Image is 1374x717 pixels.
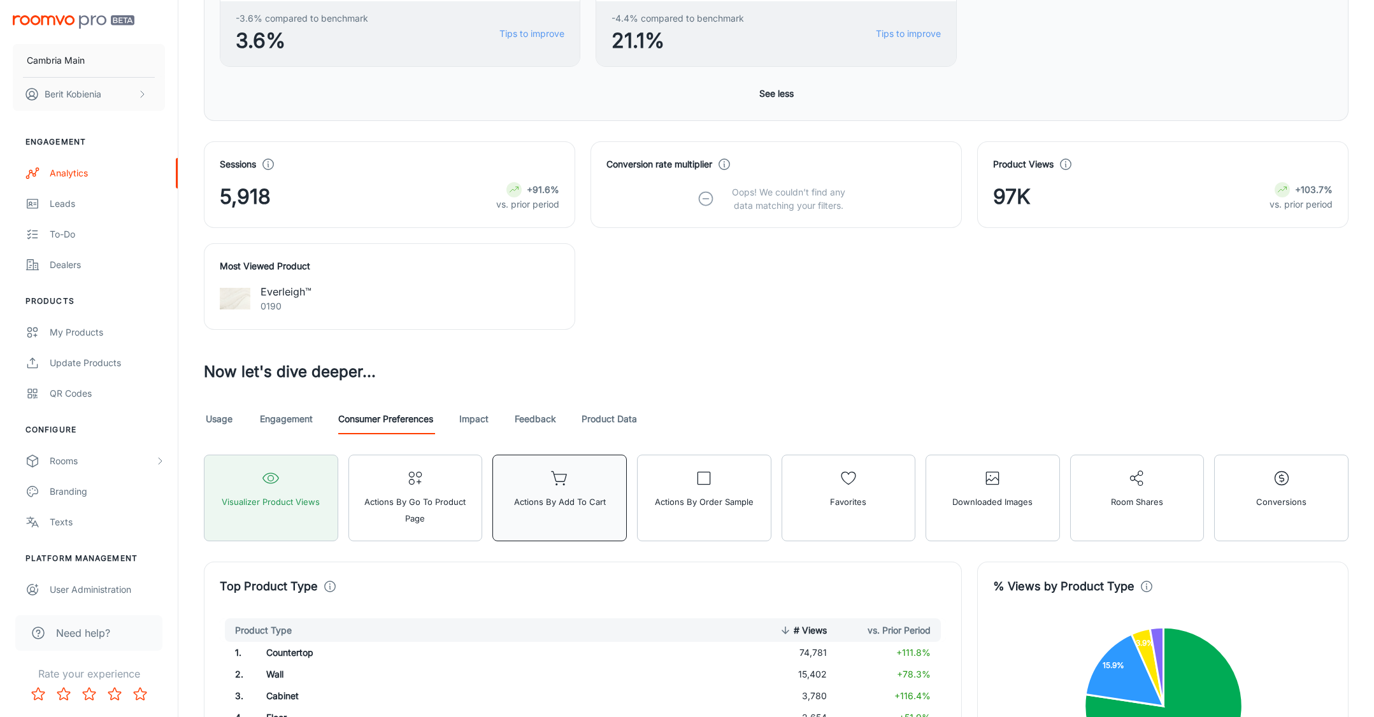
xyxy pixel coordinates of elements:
div: Leads [50,197,165,211]
button: Actions by Order sample [637,455,771,541]
div: My Products [50,325,165,339]
span: 97K [993,181,1031,212]
div: To-do [50,227,165,241]
a: Product Data [582,404,637,434]
p: Oops! We couldn’t find any data matching your filters. [722,185,855,212]
span: 5,918 [220,181,271,212]
p: 0190 [261,299,311,313]
span: 3.6% [236,25,368,56]
button: Downloaded Images [926,455,1060,541]
span: -4.4% compared to benchmark [612,11,744,25]
strong: +91.6% [527,184,559,195]
h4: Product Views [993,157,1054,171]
h4: Conversion rate multiplier [606,157,712,171]
a: Feedback [515,404,556,434]
span: -3.6% compared to benchmark [236,11,368,25]
strong: +103.7% [1295,184,1333,195]
div: Rooms [50,454,155,468]
td: 3 . [220,685,256,707]
a: Engagement [260,404,313,434]
td: 3,780 [728,685,837,707]
span: +116.4% [894,690,931,701]
button: Rate 4 star [102,681,127,707]
img: Roomvo PRO Beta [13,15,134,29]
span: Product Type [235,623,308,638]
span: Conversions [1256,493,1306,510]
a: Tips to improve [499,27,564,41]
span: Actions by Go To Product Page [357,493,475,527]
button: Rate 3 star [76,681,102,707]
div: Dealers [50,258,165,272]
h4: Top Product Type [220,578,318,595]
p: Cambria Main [27,53,85,67]
div: QR Codes [50,387,165,401]
a: Usage [204,404,234,434]
button: Actions by Add to Cart [492,455,627,541]
button: Cambria Main [13,44,165,77]
button: Visualizer Product Views [204,455,338,541]
span: 21.1% [612,25,744,56]
span: # Views [777,623,827,638]
button: Conversions [1214,455,1349,541]
p: vs. prior period [496,197,559,211]
img: Everleigh™ [220,283,250,314]
span: Actions by Order sample [655,493,754,510]
span: Need help? [56,625,110,641]
p: Rate your experience [10,666,168,681]
td: Cabinet [256,685,583,707]
button: Room Shares [1070,455,1205,541]
a: Consumer Preferences [338,404,433,434]
h4: Sessions [220,157,256,171]
button: Favorites [782,455,916,541]
button: Actions by Go To Product Page [348,455,483,541]
p: vs. prior period [1270,197,1333,211]
button: Berit Kobienia [13,78,165,111]
h4: % Views by Product Type [993,578,1134,595]
td: 15,402 [728,664,837,685]
td: Wall [256,664,583,685]
div: Texts [50,515,165,529]
a: Tips to improve [876,27,941,41]
div: User Administration [50,583,165,597]
span: Room Shares [1111,493,1163,510]
span: Visualizer Product Views [222,493,320,510]
span: +78.3% [897,669,931,679]
div: Update Products [50,356,165,370]
p: Everleigh™ [261,284,311,299]
td: 1 . [220,642,256,664]
td: Countertop [256,642,583,664]
span: +111.8% [896,647,931,658]
h4: Most Viewed Product [220,259,559,273]
span: Favorites [830,493,866,510]
button: Rate 2 star [51,681,76,707]
td: 74,781 [728,642,837,664]
div: Analytics [50,166,165,180]
a: Impact [459,404,489,434]
td: 2 . [220,664,256,685]
span: Downloaded Images [952,493,1033,510]
h3: Now let's dive deeper... [204,360,1349,383]
button: See less [754,82,799,105]
div: Branding [50,485,165,499]
button: Rate 1 star [25,681,51,707]
button: Rate 5 star [127,681,153,707]
span: Actions by Add to Cart [514,493,606,510]
span: vs. Prior Period [851,623,931,638]
p: Berit Kobienia [45,87,101,101]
